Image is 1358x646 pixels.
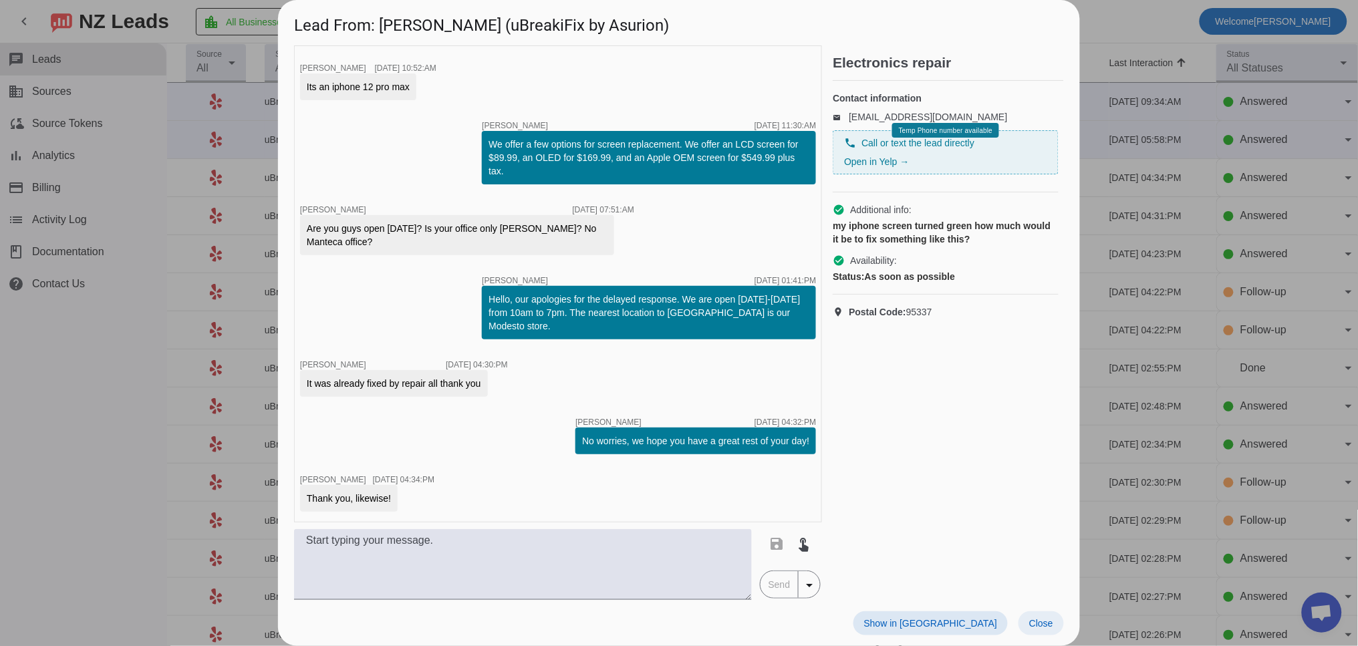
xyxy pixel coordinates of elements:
[796,536,812,552] mat-icon: touch_app
[1029,618,1053,629] span: Close
[307,377,481,390] div: It was already fixed by repair all thank you
[833,92,1059,105] h4: Contact information
[861,136,974,150] span: Call or text the lead directly
[375,64,436,72] div: [DATE] 10:52:AM
[307,492,391,505] div: Thank you, likewise!
[844,137,856,149] mat-icon: phone
[853,611,1008,635] button: Show in [GEOGRAPHIC_DATA]
[300,63,366,73] span: [PERSON_NAME]
[573,206,634,214] div: [DATE] 07:51:AM
[833,219,1059,246] div: my iphone screen turned green how much would it be to fix something like this?
[307,222,607,249] div: Are you guys open [DATE]? Is your office only [PERSON_NAME]? No Manteca office?
[833,270,1059,283] div: As soon as possible
[482,277,548,285] span: [PERSON_NAME]
[307,80,410,94] div: Its an iphone 12 pro max
[575,418,642,426] span: [PERSON_NAME]
[833,307,849,317] mat-icon: location_on
[489,138,809,178] div: We offer a few options for screen replacement. We offer an LCD screen for $89.99, an OLED for $16...
[489,293,809,333] div: Hello, our apologies for the delayed response. We are open [DATE]-[DATE] from 10am to 7pm. The ne...
[833,204,845,216] mat-icon: check_circle
[582,434,809,448] div: No worries, we hope you have a great rest of your day!
[833,114,849,120] mat-icon: email
[300,360,366,369] span: [PERSON_NAME]
[833,271,864,282] strong: Status:
[850,254,897,267] span: Availability:
[850,203,912,216] span: Additional info:
[864,618,997,629] span: Show in [GEOGRAPHIC_DATA]
[373,476,434,484] div: [DATE] 04:34:PM
[849,112,1007,122] a: [EMAIL_ADDRESS][DOMAIN_NAME]
[801,577,817,593] mat-icon: arrow_drop_down
[844,156,909,167] a: Open in Yelp →
[755,122,816,130] div: [DATE] 11:30:AM
[833,255,845,267] mat-icon: check_circle
[899,127,992,134] span: Temp Phone number available
[849,307,906,317] strong: Postal Code:
[755,418,816,426] div: [DATE] 04:32:PM
[755,277,816,285] div: [DATE] 01:41:PM
[300,205,366,214] span: [PERSON_NAME]
[849,305,932,319] span: 95337
[1018,611,1064,635] button: Close
[833,56,1064,69] h2: Electronics repair
[300,475,366,484] span: [PERSON_NAME]
[446,361,507,369] div: [DATE] 04:30:PM
[482,122,548,130] span: [PERSON_NAME]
